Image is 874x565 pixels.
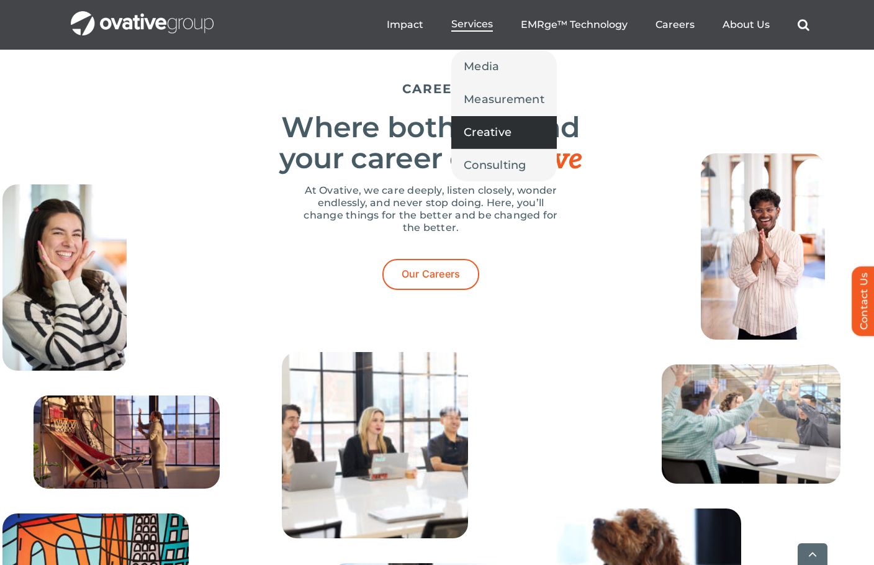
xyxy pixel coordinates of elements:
[402,268,461,280] span: Our Careers
[655,19,695,31] a: Careers
[71,10,214,22] a: OG_Full_horizontal_WHT
[387,5,809,45] nav: Menu
[2,184,127,371] img: Home – Careers 9
[451,83,557,115] a: Measurement
[521,19,628,31] a: EMRge™ Technology
[65,81,809,96] h5: CAREERS
[451,18,493,32] a: Services
[382,259,480,289] a: Our Careers
[464,124,511,141] span: Creative
[464,58,499,75] span: Media
[662,364,840,484] img: Home – Careers 4
[723,19,770,31] a: About Us
[387,19,423,31] a: Impact
[282,352,468,538] img: Home – Careers 5
[451,116,557,148] a: Creative
[464,91,544,108] span: Measurement
[34,395,220,489] img: Home – Careers 1
[451,50,557,83] a: Media
[52,112,809,175] h2: Where both you and your career can
[798,19,809,31] a: Search
[464,156,526,174] span: Consulting
[300,184,561,234] p: At Ovative, we care deeply, listen closely, wonder endlessly, and never stop doing. Here, you’ll ...
[451,149,557,181] a: Consulting
[701,153,825,340] img: Home – Careers 10
[451,18,493,30] span: Services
